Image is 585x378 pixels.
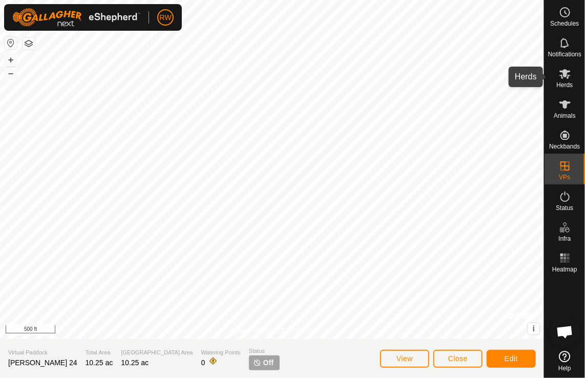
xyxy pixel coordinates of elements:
[121,348,193,357] span: [GEOGRAPHIC_DATA] Area
[86,348,113,357] span: Total Area
[552,266,577,272] span: Heatmap
[558,365,571,371] span: Help
[23,37,35,50] button: Map Layers
[556,82,573,88] span: Herds
[159,12,171,23] span: RW
[8,348,77,357] span: Virtual Paddock
[556,205,573,211] span: Status
[487,350,536,368] button: Edit
[5,67,17,79] button: –
[550,20,579,27] span: Schedules
[505,354,518,363] span: Edit
[548,51,581,57] span: Notifications
[559,174,570,180] span: VPs
[201,348,241,357] span: Watering Points
[448,354,468,363] span: Close
[545,347,585,375] a: Help
[550,317,580,347] a: Open chat
[263,358,274,368] span: Off
[533,324,535,333] span: i
[249,347,280,355] span: Status
[12,8,140,27] img: Gallagher Logo
[253,359,261,367] img: turn-off
[380,350,429,368] button: View
[5,37,17,49] button: Reset Map
[554,113,576,119] span: Animals
[201,359,205,367] span: 0
[396,354,413,363] span: View
[282,326,312,335] a: Contact Us
[8,359,77,367] span: [PERSON_NAME] 24
[528,323,539,334] button: i
[232,326,270,335] a: Privacy Policy
[558,236,571,242] span: Infra
[433,350,483,368] button: Close
[5,54,17,66] button: +
[121,359,149,367] span: 10.25 ac
[86,359,113,367] span: 10.25 ac
[549,143,580,150] span: Neckbands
